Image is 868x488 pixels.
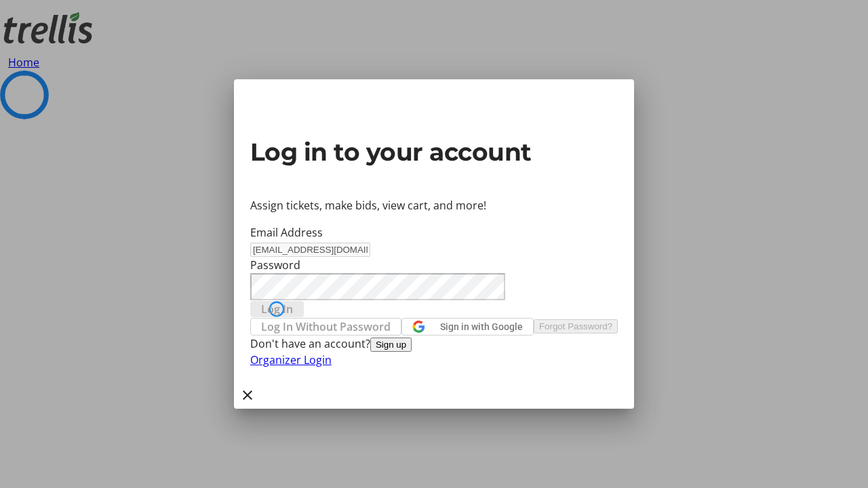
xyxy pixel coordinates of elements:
[370,338,412,352] button: Sign up
[250,352,332,367] a: Organizer Login
[250,197,618,213] p: Assign tickets, make bids, view cart, and more!
[234,382,261,409] button: Close
[250,134,618,170] h2: Log in to your account
[250,258,300,272] label: Password
[250,335,618,352] div: Don't have an account?
[250,243,370,257] input: Email Address
[534,319,618,333] button: Forgot Password?
[250,225,323,240] label: Email Address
